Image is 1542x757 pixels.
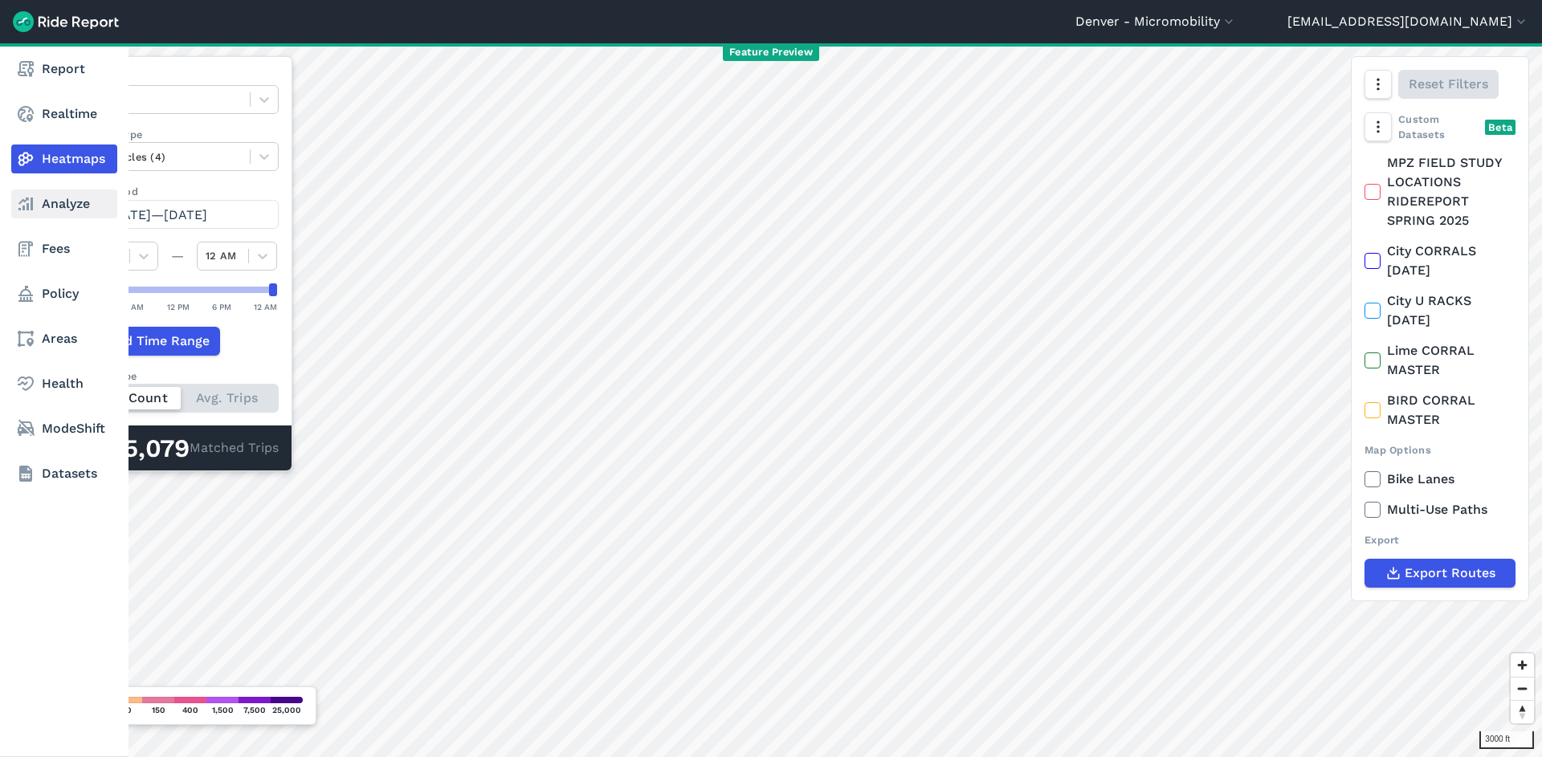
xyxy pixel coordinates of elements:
[1511,653,1534,677] button: Zoom in
[11,144,117,173] a: Heatmaps
[11,279,117,308] a: Policy
[1365,532,1515,547] div: Export
[78,70,279,85] label: Data Type
[1409,75,1488,94] span: Reset Filters
[78,184,279,199] label: Data Period
[11,189,117,218] a: Analyze
[78,438,190,459] div: 1,225,079
[1398,70,1499,99] button: Reset Filters
[11,100,117,128] a: Realtime
[11,234,117,263] a: Fees
[254,299,277,314] div: 12 AM
[78,368,279,384] div: Count Type
[1365,341,1515,380] label: Lime CORRAL MASTER
[78,327,220,356] button: Add Time Range
[1511,677,1534,700] button: Zoom out
[1075,12,1237,31] button: Denver - Micromobility
[11,324,117,353] a: Areas
[78,200,279,229] button: [DATE]—[DATE]
[11,55,117,83] a: Report
[1511,700,1534,723] button: Reset bearing to north
[1365,391,1515,429] label: BIRD CORRAL MASTER
[1365,470,1515,489] label: Bike Lanes
[13,11,119,32] img: Ride Report
[1365,559,1515,588] button: Export Routes
[51,43,1542,757] canvas: Map
[158,246,197,266] div: —
[1365,442,1515,458] div: Map Options
[1365,112,1515,142] div: Custom Datasets
[1365,153,1515,230] label: MPZ FIELD STUDY LOCATIONS RIDEREPORT SPRING 2025
[1405,564,1495,583] span: Export Routes
[78,127,279,142] label: Vehicle Type
[1485,120,1515,135] div: Beta
[65,425,292,470] div: Matched Trips
[1365,500,1515,519] label: Multi-Use Paths
[212,299,231,314] div: 6 PM
[11,369,117,398] a: Health
[11,459,117,488] a: Datasets
[1365,242,1515,280] label: City CORRALS [DATE]
[1287,12,1529,31] button: [EMAIL_ADDRESS][DOMAIN_NAME]
[108,332,210,351] span: Add Time Range
[167,299,190,314] div: 12 PM
[1365,291,1515,330] label: City U RACKS [DATE]
[108,207,207,222] span: [DATE]—[DATE]
[11,414,117,443] a: ModeShift
[124,299,144,314] div: 6 AM
[723,44,819,61] span: Feature Preview
[1479,731,1534,749] div: 3000 ft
